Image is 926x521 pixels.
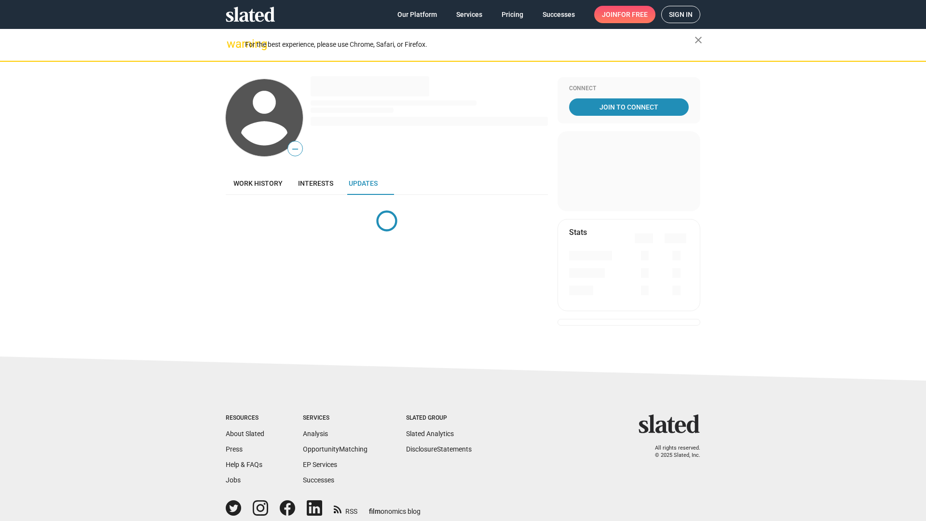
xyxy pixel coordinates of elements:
a: Jobs [226,476,241,484]
a: Our Platform [390,6,445,23]
a: Services [449,6,490,23]
span: Successes [543,6,575,23]
a: RSS [334,501,357,516]
mat-icon: close [693,34,704,46]
a: Successes [303,476,334,484]
span: Our Platform [397,6,437,23]
a: Successes [535,6,583,23]
span: Services [456,6,482,23]
a: filmonomics blog [369,499,421,516]
span: for free [617,6,648,23]
a: Press [226,445,243,453]
div: Resources [226,414,264,422]
span: Join To Connect [571,98,687,116]
a: OpportunityMatching [303,445,368,453]
div: For the best experience, please use Chrome, Safari, or Firefox. [245,38,694,51]
a: Help & FAQs [226,461,262,468]
span: Updates [349,179,378,187]
a: Work history [226,172,290,195]
a: Joinfor free [594,6,655,23]
a: Join To Connect [569,98,689,116]
a: Sign in [661,6,700,23]
a: Pricing [494,6,531,23]
div: Slated Group [406,414,472,422]
a: Analysis [303,430,328,438]
div: Connect [569,85,689,93]
span: film [369,507,381,515]
a: Updates [341,172,385,195]
a: DisclosureStatements [406,445,472,453]
a: Slated Analytics [406,430,454,438]
a: About Slated [226,430,264,438]
span: Interests [298,179,333,187]
span: — [288,143,302,155]
span: Work history [233,179,283,187]
div: Services [303,414,368,422]
a: EP Services [303,461,337,468]
span: Sign in [669,6,693,23]
span: Join [602,6,648,23]
p: All rights reserved. © 2025 Slated, Inc. [645,445,700,459]
mat-card-title: Stats [569,227,587,237]
a: Interests [290,172,341,195]
mat-icon: warning [227,38,238,50]
span: Pricing [502,6,523,23]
